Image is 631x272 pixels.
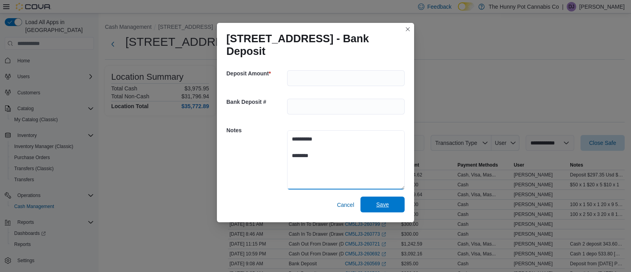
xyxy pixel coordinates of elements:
[226,32,398,58] h1: [STREET_ADDRESS] - Bank Deposit
[360,197,405,212] button: Save
[337,201,354,209] span: Cancel
[403,24,413,34] button: Closes this modal window
[334,197,357,213] button: Cancel
[226,66,286,81] h5: Deposit Amount
[226,94,286,110] h5: Bank Deposit #
[376,201,389,208] span: Save
[226,122,286,138] h5: Notes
